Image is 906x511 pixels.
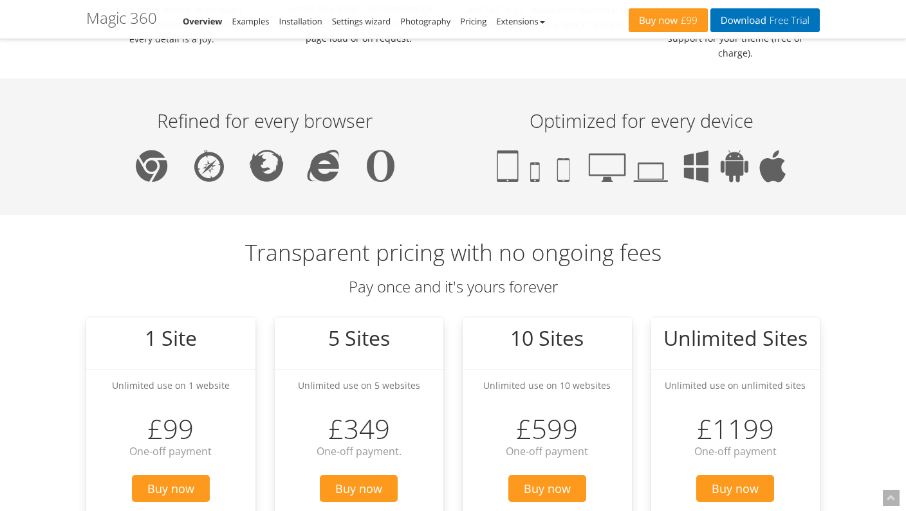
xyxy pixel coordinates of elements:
[496,15,544,27] a: Extensions
[663,324,808,352] big: Unlimited Sites
[317,444,402,458] span: One-off payment.
[460,15,486,27] a: Pricing
[86,10,157,26] h1: Magic 360
[328,324,390,352] big: 5 Sites
[497,150,786,183] img: Tablet, phone, smartphone, desktop, laptop, Windows, Android, iOS
[463,414,632,444] h3: £599
[89,111,440,131] p: Refined for every browser
[320,475,398,502] span: Buy now
[766,15,809,26] span: Free Trial
[332,15,391,27] a: Settings wizard
[275,369,444,401] li: Unlimited use on 5 websites
[86,369,255,401] li: Unlimited use on 1 website
[183,15,223,27] a: Overview
[508,475,586,502] span: Buy now
[86,414,255,444] h3: £99
[651,414,820,444] h3: £1199
[696,475,774,502] span: Buy now
[279,15,322,27] a: Installation
[275,414,444,444] h3: £349
[651,369,820,401] li: Unlimited use on unlimited sites
[463,369,632,401] li: Unlimited use on 10 websites
[86,278,820,295] h3: Pay once and it's yours forever
[232,15,270,27] a: Examples
[400,15,450,27] a: Photography
[629,8,708,32] a: Buy now£99
[506,444,588,458] span: One-off payment
[132,475,210,502] span: Buy now
[136,150,394,182] img: Chrome, Safari, Firefox, IE, Opera
[710,8,820,32] a: DownloadFree Trial
[145,324,197,352] big: 1 Site
[510,324,584,352] big: 10 Sites
[86,240,820,265] h2: Transparent pricing with no ongoing fees
[466,111,817,131] p: Optimized for every device
[694,444,777,458] span: One-off payment
[129,444,212,458] span: One-off payment
[678,15,698,26] span: £99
